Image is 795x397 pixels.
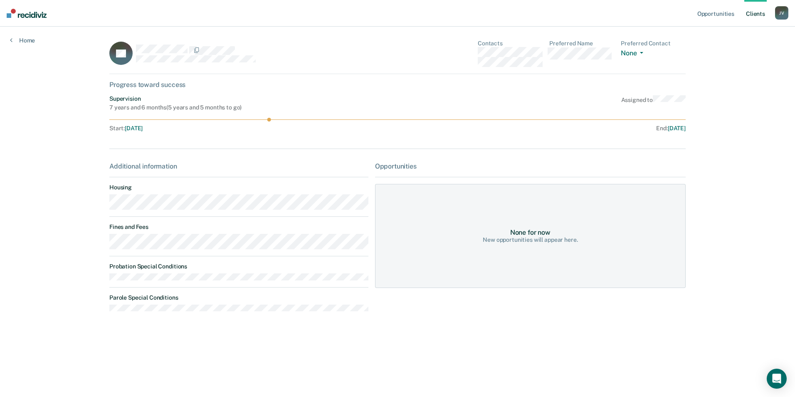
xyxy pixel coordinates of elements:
div: 7 years and 6 months ( 5 years and 5 months to go ) [109,104,242,111]
div: Start : [109,125,398,132]
div: New opportunities will appear here. [483,236,578,243]
div: J V [775,6,788,20]
span: [DATE] [668,125,686,132]
span: [DATE] [125,125,143,132]
dt: Parole Special Conditions [109,294,368,301]
button: None [621,49,647,59]
div: Opportunities [375,162,686,170]
dt: Housing [109,184,368,191]
div: End : [401,125,686,132]
div: None for now [510,228,551,236]
div: Open Intercom Messenger [767,369,787,389]
div: Additional information [109,162,368,170]
a: Home [10,37,35,44]
dt: Preferred Contact [621,40,686,47]
dt: Preferred Name [549,40,614,47]
img: Recidiviz [7,9,47,18]
dt: Contacts [478,40,543,47]
div: Assigned to [621,95,686,111]
dt: Fines and Fees [109,223,368,231]
div: Supervision [109,95,242,102]
button: JV [775,6,788,20]
dt: Probation Special Conditions [109,263,368,270]
div: Progress toward success [109,81,686,89]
